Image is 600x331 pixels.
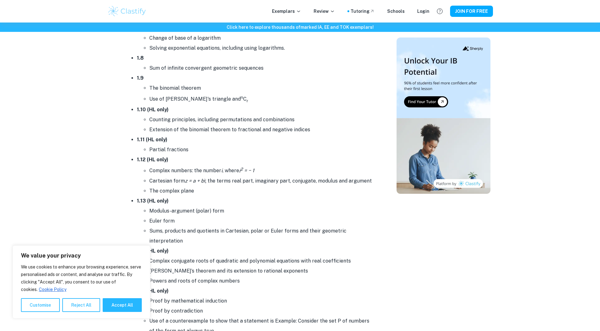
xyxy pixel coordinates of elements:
[38,287,67,292] a: Cookie Policy
[137,137,167,143] strong: 1.11 (HL only)
[149,115,375,125] li: Counting principles, including permutations and combinations
[149,83,375,93] li: The binomial theorem
[434,6,445,17] button: Help and Feedback
[221,168,223,174] i: i
[397,38,490,194] img: Thumbnail
[149,125,375,135] li: Extension of the binomial theorem to fractional and negative indices
[149,276,375,286] li: Powers and roots of complex numbers
[149,43,375,53] li: Solving exponential equations, including using logarithms.
[149,266,375,276] li: [PERSON_NAME]’s theorem and its extension to rational exponents
[149,176,375,186] li: Cartesian form i; the terms real part, imaginary part, conjugate, modulus and argument
[137,55,144,61] strong: 1.8
[1,24,599,31] h6: Click here to explore thousands of marked IA, EE and TOK exemplars !
[149,206,375,216] li: Modulus-argument (polar) form
[247,98,248,103] sub: r
[149,93,375,105] li: Use of [PERSON_NAME]'s triangle and C
[240,166,243,171] sup: 2
[137,198,169,204] strong: 1.13 (HL only)
[107,5,147,18] img: Clastify logo
[241,95,243,100] sup: n
[387,8,405,15] a: Schools
[137,288,169,294] strong: 1.15 (HL only)
[417,8,429,15] a: Login
[149,165,375,176] li: Complex numbers: the number , where
[137,248,169,254] strong: 1.14 (HL only)
[272,8,301,15] p: Exemplars
[21,298,60,312] button: Customise
[21,263,142,293] p: We use cookies to enhance your browsing experience, serve personalised ads or content, and analys...
[149,256,375,266] li: Complex conjugate roots of quadratic and polynomial equations with real coefficients
[351,8,375,15] a: Tutoring
[149,145,375,155] li: Partial fractions
[137,157,168,163] strong: 1.12 (HL only)
[450,6,493,17] button: JOIN FOR FREE
[244,168,254,174] i: = − 1
[149,33,375,43] li: Change of base of a logarithm
[149,306,375,316] li: Proof by contradiction
[137,75,144,81] strong: 1.9
[185,178,204,184] i: z = a + b
[239,168,243,174] i: i
[137,107,169,113] strong: 1.10 (HL only)
[149,216,375,226] li: Euler form
[21,252,142,259] p: We value your privacy
[149,186,375,196] li: The complex plane
[314,8,335,15] p: Review
[149,296,375,306] li: Proof by mathematical induction
[62,298,100,312] button: Reject All
[13,245,150,318] div: We value your privacy
[149,63,375,73] li: Sum of infinite convergent geometric sequences
[149,226,375,246] li: Sums, products and quotients in Cartesian, polar or Euler forms and their geometric interpretation
[103,298,142,312] button: Accept All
